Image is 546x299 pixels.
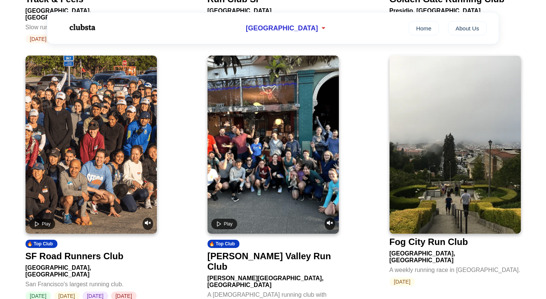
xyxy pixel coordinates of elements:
[390,277,415,286] span: [DATE]
[390,56,521,234] img: Fog City Run Club
[448,21,487,35] a: About Us
[208,5,339,14] div: [GEOGRAPHIC_DATA]
[208,240,239,248] div: 🔥 Top Club
[143,218,153,230] button: Unmute video
[26,251,123,261] div: SF Road Runners Club
[26,5,157,21] div: [GEOGRAPHIC_DATA], [GEOGRAPHIC_DATA]
[390,56,521,286] a: Fog City Run ClubFog City Run Club[GEOGRAPHIC_DATA], [GEOGRAPHIC_DATA]A weekly running race in [G...
[208,272,339,288] div: [PERSON_NAME][GEOGRAPHIC_DATA], [GEOGRAPHIC_DATA]
[29,219,55,229] button: Play video
[390,237,468,247] div: Fog City Run Club
[390,5,521,14] div: Presidio, [GEOGRAPHIC_DATA]
[42,221,51,227] span: Play
[59,18,104,37] img: Logo
[208,251,336,272] div: [PERSON_NAME] Valley Run Club
[325,218,335,230] button: Unmute video
[211,219,237,229] button: Play video
[390,247,521,264] div: [GEOGRAPHIC_DATA], [GEOGRAPHIC_DATA]
[409,21,439,35] a: Home
[26,278,157,288] div: San Francisco's largest running club.
[224,221,233,227] span: Play
[26,240,57,248] div: 🔥 Top Club
[26,261,157,278] div: [GEOGRAPHIC_DATA], [GEOGRAPHIC_DATA]
[246,24,318,32] span: [GEOGRAPHIC_DATA]
[390,264,521,273] div: A weekly running race in [GEOGRAPHIC_DATA].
